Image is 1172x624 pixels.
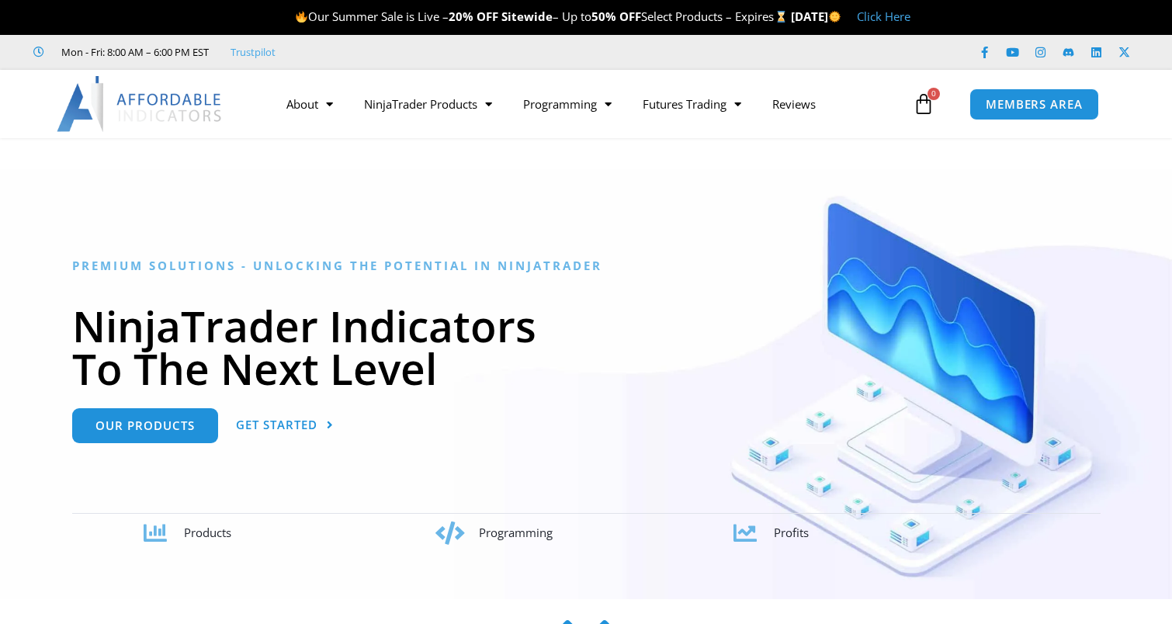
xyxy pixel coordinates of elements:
[95,420,195,432] span: Our Products
[295,9,790,24] span: Our Summer Sale is Live – – Up to Select Products – Expires
[57,76,224,132] img: LogoAI | Affordable Indicators – NinjaTrader
[72,258,1101,273] h6: Premium Solutions - Unlocking the Potential in NinjaTrader
[184,525,231,540] span: Products
[627,86,757,122] a: Futures Trading
[508,86,627,122] a: Programming
[479,525,553,540] span: Programming
[889,81,958,127] a: 0
[271,86,348,122] a: About
[449,9,498,24] strong: 20% OFF
[986,99,1083,110] span: MEMBERS AREA
[236,408,334,443] a: Get Started
[775,11,787,23] img: ⌛
[969,88,1099,120] a: MEMBERS AREA
[271,86,908,122] nav: Menu
[829,11,841,23] img: 🌞
[857,9,910,24] a: Click Here
[757,86,831,122] a: Reviews
[591,9,641,24] strong: 50% OFF
[774,525,809,540] span: Profits
[231,43,276,61] a: Trustpilot
[928,88,940,100] span: 0
[72,304,1101,390] h1: NinjaTrader Indicators To The Next Level
[348,86,508,122] a: NinjaTrader Products
[57,43,209,61] span: Mon - Fri: 8:00 AM – 6:00 PM EST
[236,419,317,431] span: Get Started
[501,9,553,24] strong: Sitewide
[791,9,841,24] strong: [DATE]
[296,11,307,23] img: 🔥
[72,408,218,443] a: Our Products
